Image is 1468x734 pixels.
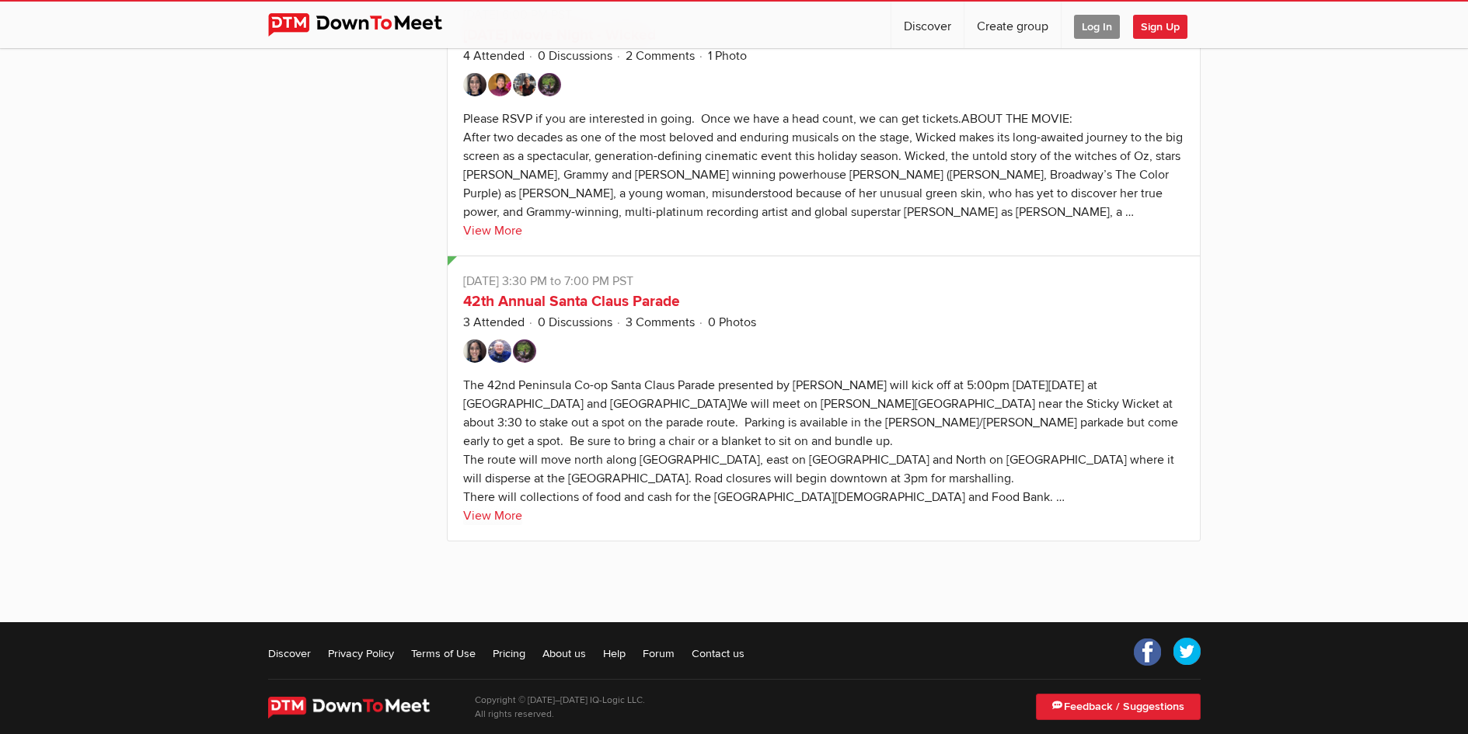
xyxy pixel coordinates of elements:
a: Facebook [1134,638,1162,666]
a: Feedback / Suggestions [1036,694,1201,720]
a: 0 Discussions [538,315,612,330]
span: Sign Up [1133,15,1187,39]
a: 42th Annual Santa Claus Parade [463,292,680,311]
a: Contact us [692,645,744,661]
a: Help [603,645,626,661]
a: View More [463,506,522,525]
a: Log In [1062,2,1132,48]
div: Please RSVP if you are interested in going. Once we have a head count, we can get tickets.ABOUT T... [463,111,1183,220]
a: 2 Comments [626,48,695,64]
a: 3 Comments [626,315,695,330]
a: Privacy Policy [328,645,394,661]
img: Gwen S [513,339,536,363]
span: 21st [554,711,565,718]
a: View More [463,221,522,240]
a: Twitter [1173,638,1201,666]
img: Mona Ashraf [463,73,486,96]
a: 1 Photo [708,48,747,64]
a: 0 Photos [708,315,756,330]
img: Gwen S [538,73,561,96]
p: [DATE] 3:30 PM to 7:00 PM PST [463,272,1184,290]
a: 4 Attended [463,48,525,64]
span: Log In [1074,15,1120,39]
a: Discover [891,2,964,48]
img: Greg G [488,339,511,363]
img: DownToMeet [268,697,452,718]
img: Irena Jazwinski [513,73,536,96]
a: Sign Up [1133,2,1200,48]
p: Copyright © [DATE]–[DATE] IQ-Logic LLC. All rights reserved. [475,694,645,722]
img: Elizabeth B. [488,73,511,96]
div: The 42nd Peninsula Co-op Santa Claus Parade presented by [PERSON_NAME] will kick off at 5:00pm [D... [463,377,1178,505]
img: Mona Ashraf [463,339,486,363]
a: Pricing [493,645,525,661]
a: 0 Discussions [538,48,612,64]
a: 3 Attended [463,315,525,330]
a: Forum [643,645,675,661]
a: Terms of Use [411,645,476,661]
a: Create group [964,2,1061,48]
a: About us [542,645,586,661]
img: DownToMeet [268,13,466,37]
a: Discover [268,645,311,661]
